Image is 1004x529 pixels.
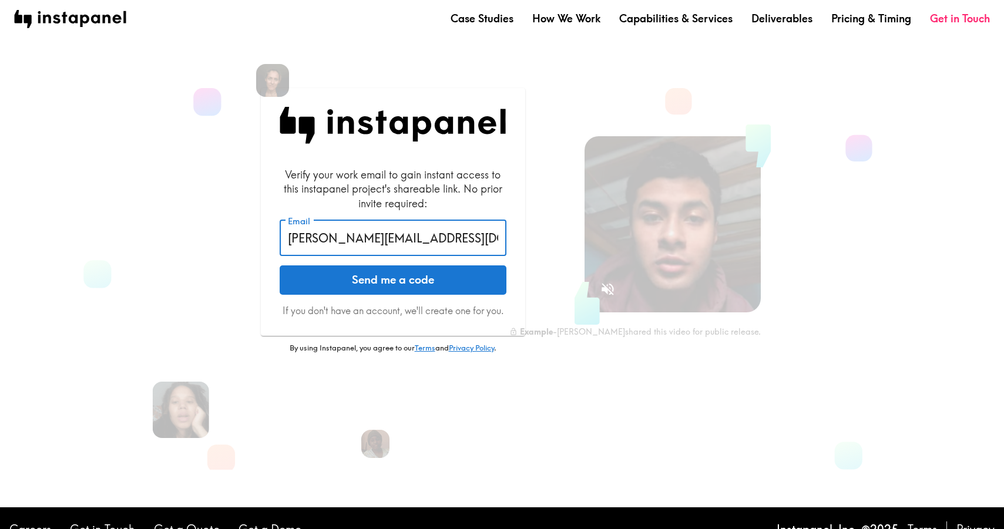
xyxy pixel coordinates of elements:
a: Get in Touch [930,11,990,26]
a: Deliverables [751,11,812,26]
p: If you don't have an account, we'll create one for you. [280,304,506,317]
img: instapanel [14,10,126,28]
img: Venita [361,430,389,458]
div: Verify your work email to gain instant access to this instapanel project's shareable link. No pri... [280,167,506,211]
div: - [PERSON_NAME] shared this video for public release. [509,326,761,337]
p: By using Instapanel, you agree to our and . [261,343,525,353]
b: Example [520,326,553,337]
a: Pricing & Timing [831,11,911,26]
a: Case Studies [451,11,513,26]
img: Instapanel [280,107,506,144]
a: Terms [415,343,435,352]
label: Email [288,215,310,228]
button: Sound is off [595,277,620,302]
a: Privacy Policy [449,343,494,352]
img: Kelly [152,382,209,438]
a: Capabilities & Services [619,11,733,26]
img: Giannina [256,64,289,97]
button: Send me a code [280,265,506,295]
a: How We Work [532,11,600,26]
